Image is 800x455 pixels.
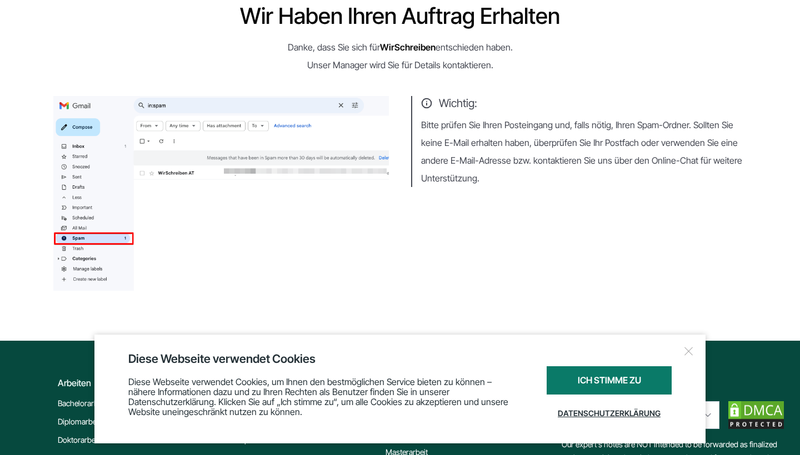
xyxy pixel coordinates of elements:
p: Danke, dass Sie sich für entschieden haben. [53,38,747,56]
div: Ich stimme zu [547,366,672,395]
a: Datenschutzerklärung [547,400,672,427]
div: Diese Webseite verwendet Cookies [128,351,672,366]
a: Doktorarbeit [58,433,99,447]
img: dmca [728,401,784,429]
p: Bitte prüfen Sie Ihren Posteingang und, falls nötig, Ihren Spam-Ordner. Sollten Sie keine E-Mail ... [421,116,747,187]
strong: WirSchreiben [380,42,436,53]
a: Bachelorarbeit [58,397,106,410]
p: Unser Manager wird Sie für Details kontaktieren. [53,56,747,74]
span: Wichtig: [421,96,747,110]
div: Arbeiten [58,376,212,390]
h1: Wir haben Ihren Auftrag erhalten [53,5,747,27]
div: Diese Webseite verwendet Cookies, um Ihnen den bestmöglichen Service bieten zu können – nähere In... [128,366,519,427]
a: Diplomarbeit [58,415,101,428]
img: thanks [53,96,389,291]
